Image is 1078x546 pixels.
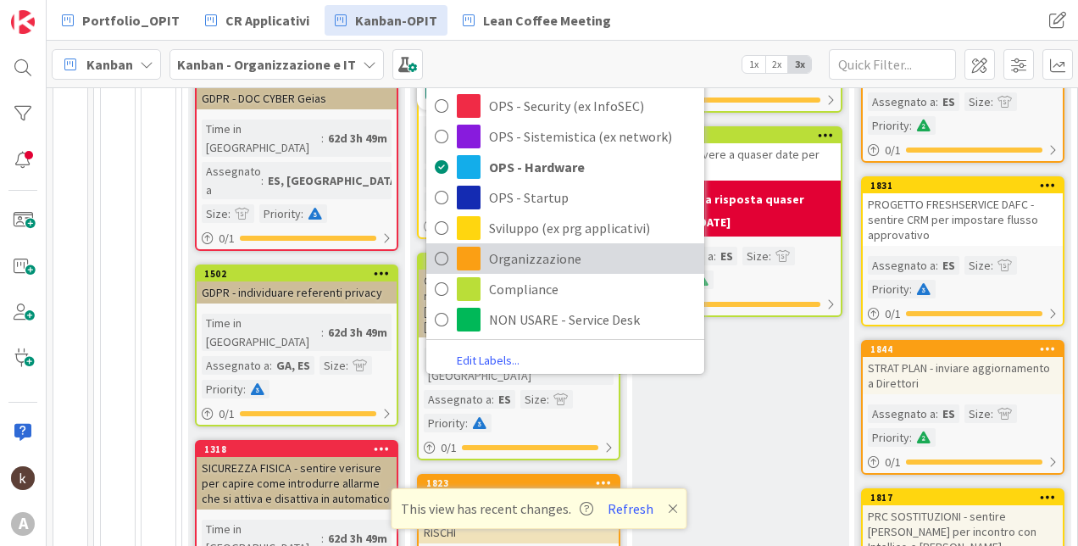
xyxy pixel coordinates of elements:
b: attesa risposta quaser [674,193,804,205]
span: : [465,414,468,432]
a: Organizzazione [426,243,704,274]
div: 62d 3h 49m [324,323,392,342]
div: Priority [868,116,909,135]
span: : [909,428,912,447]
input: Quick Filter... [829,49,956,80]
a: Lean Coffee Meeting [453,5,621,36]
div: 0/1 [863,140,1063,161]
div: Time in [GEOGRAPHIC_DATA] [424,348,543,385]
div: 1318SICUREZZA FISICA - sentire verisure per capire come introdurre allarme che si attiva e disatt... [197,442,397,510]
span: 2x [765,56,788,73]
span: : [243,380,246,398]
span: 0 / 1 [219,230,235,248]
a: OPS - Security (ex InfoSEC) [426,91,704,121]
div: Assegnato a [868,92,936,111]
span: Kanban [86,54,133,75]
div: 1823PONDERAZIONE SCENARI - valutazione light entro fine ottobre RISCHI [419,476,619,543]
div: ES [716,247,737,265]
span: 3x [788,56,811,73]
span: OPS - Hardware [489,154,696,180]
span: : [492,390,494,409]
span: : [769,247,771,265]
a: Portfolio_OPIT [52,5,190,36]
span: : [936,92,938,111]
div: 1318 [197,442,397,457]
div: 1831PROGETTO FRESHSERVICE DAFC - sentire CRM per impostare flusso approvativo [863,178,1063,246]
div: GA, ES [272,356,314,375]
div: 0/1 [419,216,619,237]
div: Priority [202,380,243,398]
span: : [991,404,993,423]
div: Assegnato a [202,356,269,375]
a: NON USARE - Service Desk [426,304,704,335]
span: 1x [742,56,765,73]
div: 62d 3h 49m [324,129,392,148]
span: OPS - Startup [489,185,696,210]
span: : [321,129,324,148]
div: Size [320,356,346,375]
div: Time in [GEOGRAPHIC_DATA] [424,126,565,164]
div: [DATE] [695,214,731,231]
a: Kanban-OPIT [325,5,447,36]
div: 1765 [419,254,619,270]
div: Size [520,390,547,409]
div: GDPR - individuare referenti privacy [197,281,397,304]
div: Size [742,247,769,265]
a: Compliance [426,274,704,304]
div: Size [964,404,991,423]
span: : [547,390,549,409]
div: Size [202,204,228,223]
div: Priority [868,428,909,447]
div: GDPR - DOC CYBER Geias [197,72,397,109]
div: 1844 [863,342,1063,357]
div: Priority [424,414,465,432]
div: STRAT PLAN - inviare aggiornamento a Direttori [863,357,1063,394]
div: 1844STRAT PLAN - inviare aggiornamento a Direttori [863,342,1063,394]
span: : [714,247,716,265]
span: : [991,92,993,111]
span: : [228,204,231,223]
img: kh [11,466,35,490]
span: Lean Coffee Meeting [483,10,611,31]
span: 0 / 1 [441,439,457,457]
span: Organizzazione [489,246,696,271]
div: A [11,512,35,536]
div: Assegnato a [202,162,261,199]
div: 1891 [648,130,841,142]
a: CR Applicativi [195,5,320,36]
div: ES [938,92,959,111]
a: OPS - Hardware [426,152,704,182]
a: Edit Labels... [426,349,550,372]
img: Visit kanbanzone.com [11,10,35,34]
div: Assegnato a [424,390,492,409]
div: ES [938,256,959,275]
span: 0 / 1 [885,454,901,471]
span: : [301,204,303,223]
div: 1765GDPR - consenso informato cure mediche, coinvolgere [PERSON_NAME] e poi DS e DA [PERSON_NAME] [419,254,619,337]
span: : [346,356,348,375]
div: 0/1 [863,452,1063,473]
div: 0/1 [197,228,397,249]
span: Compliance [489,276,696,302]
span: : [261,171,264,190]
div: 1817 [870,492,1063,504]
span: Kanban-OPIT [355,10,437,31]
div: 0/1 [197,404,397,425]
div: Priority [259,204,301,223]
div: Assegnato a [424,169,492,187]
div: GDPR - consenso informato cure mediche, coinvolgere [PERSON_NAME] e poi DS e DA [PERSON_NAME] [419,270,619,337]
div: GDPR - DOC CYBER Geias [197,87,397,109]
span: : [321,323,324,342]
button: Refresh [602,498,659,520]
div: 1831 [870,180,1063,192]
span: : [909,280,912,298]
div: Priority [868,280,909,298]
div: Size [964,256,991,275]
div: Size [964,92,991,111]
div: 0/1 [863,304,1063,325]
span: Sviluppo (ex prg applicativi) [489,215,696,241]
div: 1318 [204,443,397,455]
div: SICUREZZA FISICA - sentire verisure per capire come introdurre allarme che si attiva e disattiva ... [197,457,397,510]
div: 1891 [641,128,841,143]
div: 27001 - scrivere a quaser date per audit [641,143,841,181]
